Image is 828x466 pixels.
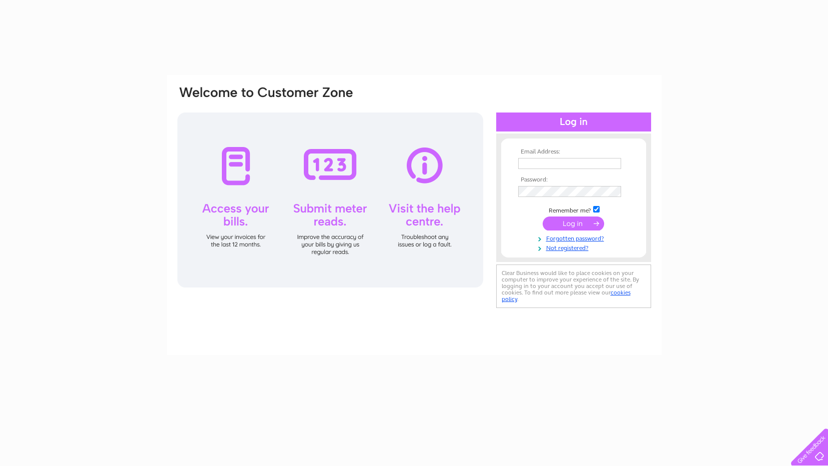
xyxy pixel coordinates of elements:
a: Forgotten password? [518,233,632,242]
th: Password: [516,176,632,183]
td: Remember me? [516,204,632,214]
a: cookies policy [502,289,631,302]
div: Clear Business would like to place cookies on your computer to improve your experience of the sit... [496,264,651,308]
a: Not registered? [518,242,632,252]
th: Email Address: [516,148,632,155]
input: Submit [543,216,604,230]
